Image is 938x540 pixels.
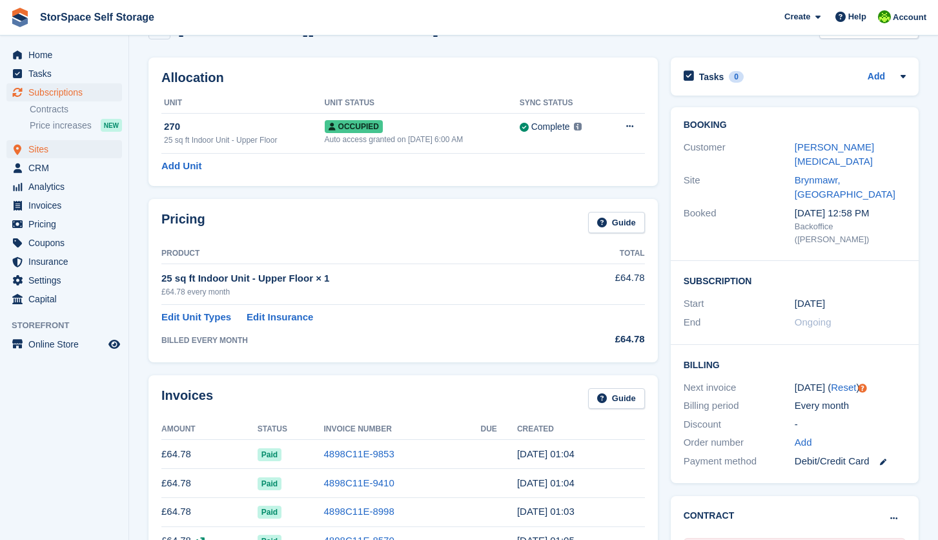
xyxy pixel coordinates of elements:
[831,382,856,393] a: Reset
[258,477,281,490] span: Paid
[28,271,106,289] span: Settings
[161,440,258,469] td: £64.78
[161,159,201,174] a: Add Unit
[324,506,394,517] a: 4898C11E-8998
[684,435,795,450] div: Order number
[35,6,159,28] a: StorSpace Self Storage
[107,337,122,352] a: Preview store
[588,212,645,233] a: Guide
[258,448,281,461] span: Paid
[795,317,831,327] span: Ongoing
[684,454,795,469] div: Payment method
[258,419,324,440] th: Status
[28,196,106,214] span: Invoices
[161,388,213,410] h2: Invoices
[684,399,795,413] div: Billing period
[684,296,795,311] div: Start
[684,358,906,371] h2: Billing
[729,71,744,83] div: 0
[684,140,795,169] div: Customer
[28,253,106,271] span: Insurance
[795,435,812,450] a: Add
[795,141,874,167] a: [PERSON_NAME][MEDICAL_DATA]
[684,315,795,330] div: End
[6,65,122,83] a: menu
[878,10,891,23] img: paul catt
[848,10,866,23] span: Help
[6,178,122,196] a: menu
[101,119,122,132] div: NEW
[795,174,895,200] a: Brynmawr, [GEOGRAPHIC_DATA]
[6,234,122,252] a: menu
[795,380,906,395] div: [DATE] ( )
[517,506,575,517] time: 2025-06-06 00:03:55 UTC
[795,206,906,221] div: [DATE] 12:58 PM
[795,454,906,469] div: Debit/Credit Card
[247,310,313,325] a: Edit Insurance
[10,8,30,27] img: stora-icon-8386f47178a22dfd0bd8f6a31ec36ba5ce8667c1dd55bd0f319d3a0aa187defe.svg
[6,159,122,177] a: menu
[6,83,122,101] a: menu
[574,123,582,130] img: icon-info-grey-7440780725fd019a000dd9b08b2336e03edf1995a4989e88bcd33f0948082b44.svg
[28,215,106,233] span: Pricing
[28,140,106,158] span: Sites
[161,93,325,114] th: Unit
[684,380,795,395] div: Next invoice
[161,271,573,286] div: 25 sq ft Indoor Unit - Upper Floor × 1
[6,215,122,233] a: menu
[30,103,122,116] a: Contracts
[28,335,106,353] span: Online Store
[258,506,281,519] span: Paid
[161,244,573,264] th: Product
[161,335,573,346] div: BILLED EVERY MONTH
[520,93,607,114] th: Sync Status
[795,399,906,413] div: Every month
[6,290,122,308] a: menu
[684,120,906,130] h2: Booking
[6,46,122,64] a: menu
[684,274,906,287] h2: Subscription
[164,119,325,134] div: 270
[6,271,122,289] a: menu
[573,264,645,304] td: £64.78
[795,296,825,311] time: 2024-10-06 00:00:00 UTC
[573,332,645,347] div: £64.78
[28,83,106,101] span: Subscriptions
[164,134,325,146] div: 25 sq ft Indoor Unit - Upper Floor
[161,310,231,325] a: Edit Unit Types
[161,212,205,233] h2: Pricing
[684,509,735,523] h2: Contract
[6,196,122,214] a: menu
[325,134,520,145] div: Auto access granted on [DATE] 6:00 AM
[481,419,517,440] th: Due
[324,477,394,488] a: 4898C11E-9410
[28,159,106,177] span: CRM
[517,477,575,488] time: 2025-07-06 00:04:25 UTC
[324,419,481,440] th: Invoice Number
[684,173,795,202] div: Site
[857,382,868,394] div: Tooltip anchor
[161,497,258,526] td: £64.78
[531,120,570,134] div: Complete
[325,93,520,114] th: Unit Status
[795,417,906,432] div: -
[161,419,258,440] th: Amount
[324,448,394,459] a: 4898C11E-9853
[784,10,810,23] span: Create
[573,244,645,264] th: Total
[28,178,106,196] span: Analytics
[161,469,258,498] td: £64.78
[28,65,106,83] span: Tasks
[517,448,575,459] time: 2025-08-06 00:04:43 UTC
[517,419,645,440] th: Created
[795,220,906,245] div: Backoffice ([PERSON_NAME])
[893,11,926,24] span: Account
[588,388,645,410] a: Guide
[868,70,885,85] a: Add
[325,120,383,133] span: Occupied
[684,417,795,432] div: Discount
[684,206,795,246] div: Booked
[28,234,106,252] span: Coupons
[6,140,122,158] a: menu
[12,319,128,332] span: Storefront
